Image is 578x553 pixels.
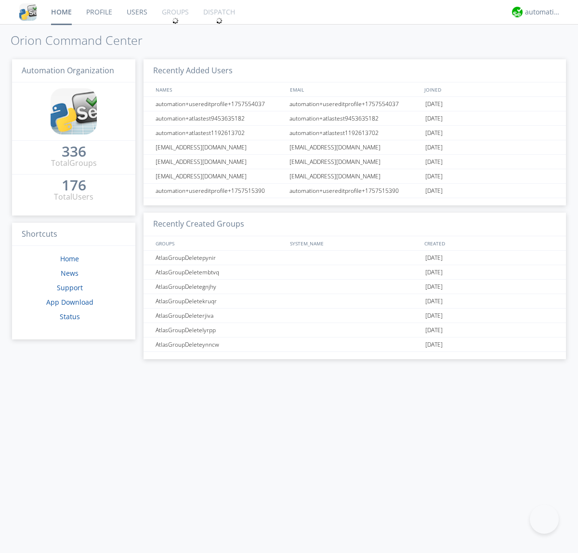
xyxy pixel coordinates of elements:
div: JOINED [422,82,557,96]
img: cddb5a64eb264b2086981ab96f4c1ba7 [19,3,37,21]
div: 336 [62,147,86,156]
a: [EMAIL_ADDRESS][DOMAIN_NAME][EMAIL_ADDRESS][DOMAIN_NAME][DATE] [144,169,566,184]
h3: Recently Added Users [144,59,566,83]
a: AtlasGroupDeletekruqr[DATE] [144,294,566,309]
span: [DATE] [425,265,443,280]
div: EMAIL [288,82,422,96]
div: automation+atlas [525,7,561,17]
span: [DATE] [425,97,443,111]
div: automation+usereditprofile+1757515390 [153,184,287,198]
img: d2d01cd9b4174d08988066c6d424eccd [512,7,523,17]
div: [EMAIL_ADDRESS][DOMAIN_NAME] [153,169,287,183]
h3: Recently Created Groups [144,213,566,236]
span: [DATE] [425,111,443,126]
div: AtlasGroupDeleterjiva [153,309,287,323]
div: AtlasGroupDeleteynncw [153,337,287,351]
span: Automation Organization [22,65,114,76]
div: automation+atlastest1192613702 [153,126,287,140]
a: [EMAIL_ADDRESS][DOMAIN_NAME][EMAIL_ADDRESS][DOMAIN_NAME][DATE] [144,140,566,155]
div: AtlasGroupDeletepynir [153,251,287,265]
div: automation+usereditprofile+1757554037 [153,97,287,111]
img: cddb5a64eb264b2086981ab96f4c1ba7 [51,88,97,135]
div: CREATED [422,236,557,250]
a: Home [60,254,79,263]
a: AtlasGroupDeletelyrpp[DATE] [144,323,566,337]
div: [EMAIL_ADDRESS][DOMAIN_NAME] [287,140,423,154]
div: NAMES [153,82,285,96]
a: automation+usereditprofile+1757554037automation+usereditprofile+1757554037[DATE] [144,97,566,111]
div: automation+usereditprofile+1757554037 [287,97,423,111]
a: automation+usereditprofile+1757515390automation+usereditprofile+1757515390[DATE] [144,184,566,198]
span: [DATE] [425,323,443,337]
span: [DATE] [425,309,443,323]
a: AtlasGroupDeleteynncw[DATE] [144,337,566,352]
a: 336 [62,147,86,158]
a: 176 [62,180,86,191]
div: automation+atlastest9453635182 [287,111,423,125]
div: automation+usereditprofile+1757515390 [287,184,423,198]
span: [DATE] [425,169,443,184]
div: automation+atlastest1192613702 [287,126,423,140]
span: [DATE] [425,184,443,198]
div: [EMAIL_ADDRESS][DOMAIN_NAME] [287,169,423,183]
a: News [61,269,79,278]
a: AtlasGroupDeleterjiva[DATE] [144,309,566,323]
iframe: Toggle Customer Support [530,505,559,534]
div: automation+atlastest9453635182 [153,111,287,125]
a: automation+atlastest9453635182automation+atlastest9453635182[DATE] [144,111,566,126]
div: AtlasGroupDeletembtvq [153,265,287,279]
img: spin.svg [172,17,179,24]
span: [DATE] [425,280,443,294]
div: Total Users [54,191,93,202]
a: AtlasGroupDeletegnjhy[DATE] [144,280,566,294]
h3: Shortcuts [12,223,135,246]
a: AtlasGroupDeletembtvq[DATE] [144,265,566,280]
span: [DATE] [425,251,443,265]
div: AtlasGroupDeletekruqr [153,294,287,308]
div: [EMAIL_ADDRESS][DOMAIN_NAME] [287,155,423,169]
div: AtlasGroupDeletelyrpp [153,323,287,337]
img: spin.svg [216,17,223,24]
span: [DATE] [425,126,443,140]
a: [EMAIL_ADDRESS][DOMAIN_NAME][EMAIL_ADDRESS][DOMAIN_NAME][DATE] [144,155,566,169]
div: [EMAIL_ADDRESS][DOMAIN_NAME] [153,140,287,154]
span: [DATE] [425,294,443,309]
a: Status [60,312,80,321]
a: automation+atlastest1192613702automation+atlastest1192613702[DATE] [144,126,566,140]
div: Total Groups [51,158,97,169]
span: [DATE] [425,337,443,352]
div: [EMAIL_ADDRESS][DOMAIN_NAME] [153,155,287,169]
div: GROUPS [153,236,285,250]
span: [DATE] [425,140,443,155]
a: App Download [46,297,93,307]
a: AtlasGroupDeletepynir[DATE] [144,251,566,265]
div: SYSTEM_NAME [288,236,422,250]
div: AtlasGroupDeletegnjhy [153,280,287,294]
span: [DATE] [425,155,443,169]
div: 176 [62,180,86,190]
a: Support [57,283,83,292]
